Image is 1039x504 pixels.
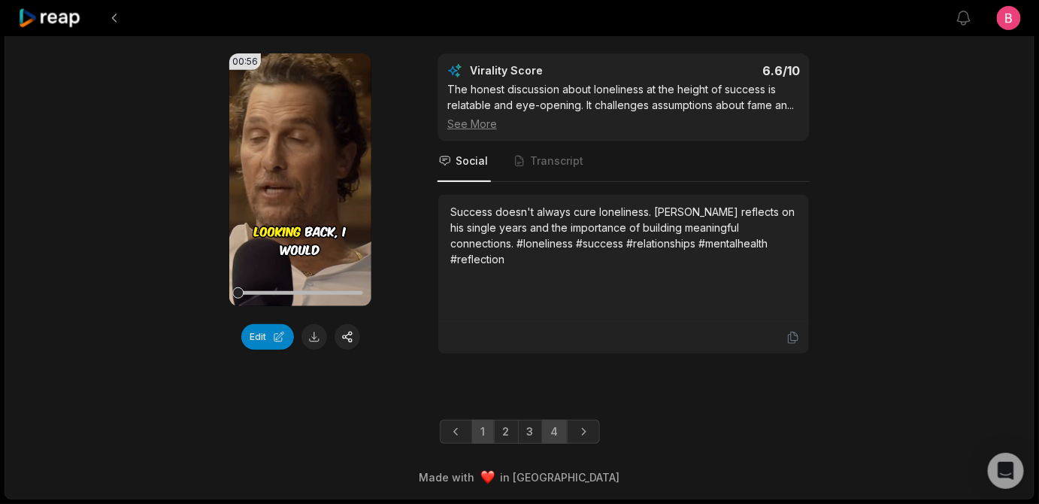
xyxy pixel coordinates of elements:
div: See More [447,116,800,132]
video: Your browser does not support mp4 format. [229,53,371,306]
button: Edit [241,324,294,350]
ul: Pagination [440,420,600,444]
div: Success doesn't always cure loneliness. [PERSON_NAME] reflects on his single years and the import... [450,204,797,267]
span: Social [456,153,488,169]
a: Page 1 [472,420,495,444]
a: Page 2 [494,420,519,444]
span: Transcript [530,153,583,169]
a: Page 3 [518,420,543,444]
div: Open Intercom Messenger [988,453,1024,489]
nav: Tabs [438,141,810,182]
img: heart emoji [481,471,495,484]
div: Virality Score [470,63,632,78]
div: The honest discussion about loneliness at the height of success is relatable and eye-opening. It ... [447,81,800,132]
a: Next page [567,420,600,444]
a: Page 4 is your current page [542,420,568,444]
div: Made with in [GEOGRAPHIC_DATA] [19,469,1020,485]
div: 6.6 /10 [639,63,801,78]
a: Previous page [440,420,473,444]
